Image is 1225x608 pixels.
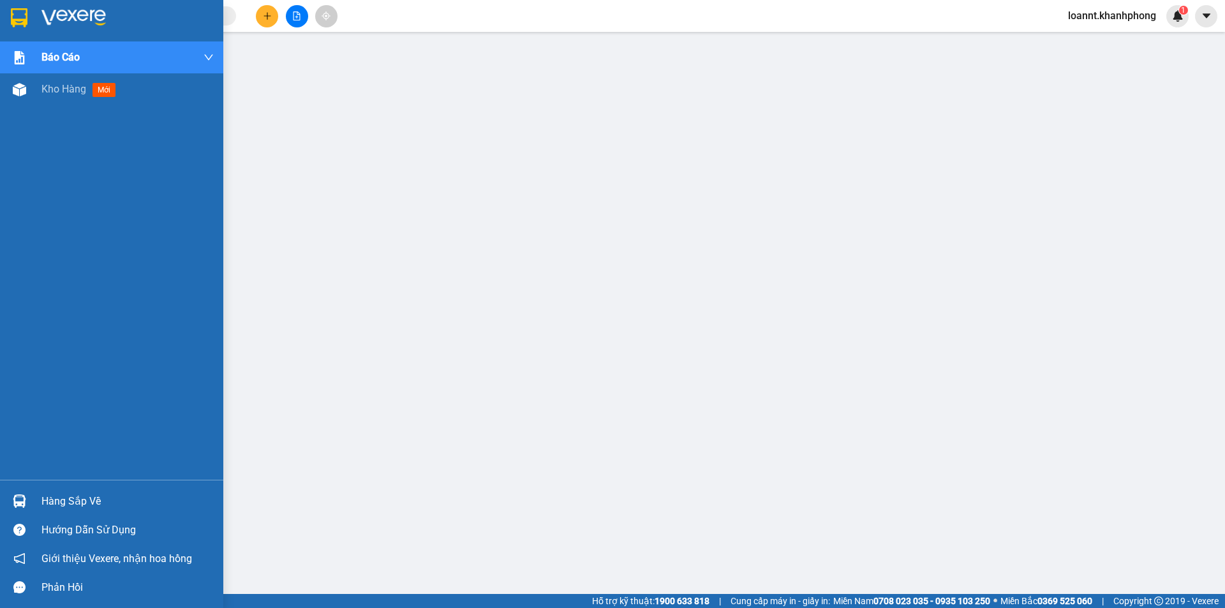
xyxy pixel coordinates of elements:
[13,83,26,96] img: warehouse-icon
[1172,10,1184,22] img: icon-new-feature
[1154,597,1163,605] span: copyright
[13,552,26,565] span: notification
[1000,594,1092,608] span: Miền Bắc
[41,49,80,65] span: Báo cáo
[41,551,192,567] span: Giới thiệu Vexere, nhận hoa hồng
[11,8,27,27] img: logo-vxr
[263,11,272,20] span: plus
[41,83,86,95] span: Kho hàng
[13,51,26,64] img: solution-icon
[315,5,338,27] button: aim
[592,594,709,608] span: Hỗ trợ kỹ thuật:
[13,524,26,536] span: question-circle
[1179,6,1188,15] sup: 1
[41,492,214,511] div: Hàng sắp về
[1037,596,1092,606] strong: 0369 525 060
[13,494,26,508] img: warehouse-icon
[1102,594,1104,608] span: |
[1201,10,1212,22] span: caret-down
[256,5,278,27] button: plus
[41,521,214,540] div: Hướng dẫn sử dụng
[322,11,330,20] span: aim
[655,596,709,606] strong: 1900 633 818
[873,596,990,606] strong: 0708 023 035 - 0935 103 250
[93,83,115,97] span: mới
[1058,8,1166,24] span: loannt.khanhphong
[719,594,721,608] span: |
[833,594,990,608] span: Miền Nam
[286,5,308,27] button: file-add
[204,52,214,63] span: down
[41,578,214,597] div: Phản hồi
[993,598,997,604] span: ⚪️
[1195,5,1217,27] button: caret-down
[13,581,26,593] span: message
[292,11,301,20] span: file-add
[731,594,830,608] span: Cung cấp máy in - giấy in:
[1181,6,1185,15] span: 1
